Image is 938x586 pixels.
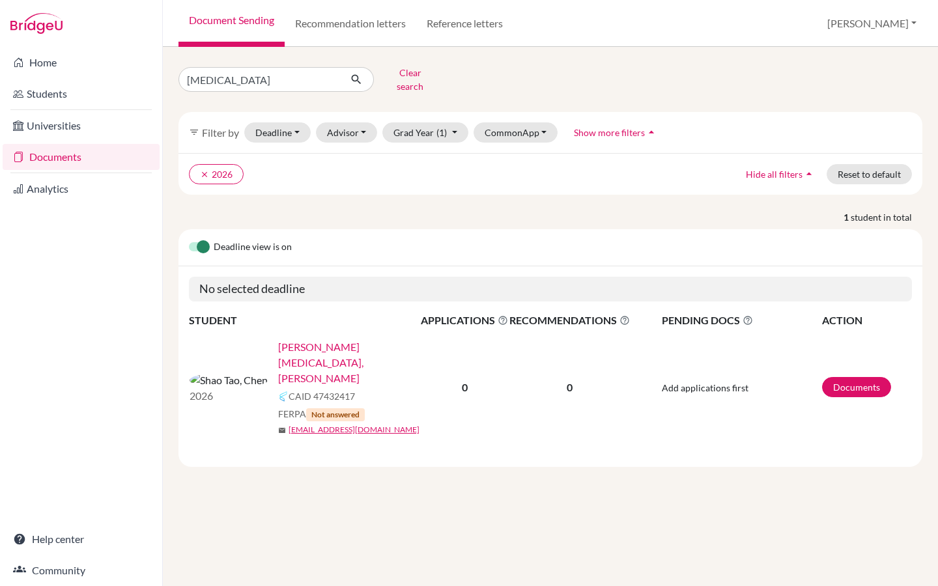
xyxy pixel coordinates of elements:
[462,381,468,393] b: 0
[289,424,419,436] a: [EMAIL_ADDRESS][DOMAIN_NAME]
[574,127,645,138] span: Show more filters
[278,426,286,434] span: mail
[278,339,429,386] a: [PERSON_NAME][MEDICAL_DATA], [PERSON_NAME]
[509,380,630,395] p: 0
[278,407,365,421] span: FERPA
[474,122,558,143] button: CommonApp
[3,81,160,107] a: Students
[189,277,912,301] h5: No selected deadline
[803,167,816,180] i: arrow_drop_up
[306,408,365,421] span: Not answered
[3,49,160,76] a: Home
[746,169,803,180] span: Hide all filters
[851,210,922,224] span: student in total
[382,122,468,143] button: Grad Year(1)
[178,67,340,92] input: Find student by name...
[827,164,912,184] button: Reset to default
[662,313,821,328] span: PENDING DOCS
[289,389,355,403] span: CAID 47432417
[374,63,446,96] button: Clear search
[436,127,447,138] span: (1)
[202,126,239,139] span: Filter by
[189,164,244,184] button: clear2026
[3,557,160,583] a: Community
[563,122,669,143] button: Show more filtersarrow_drop_up
[662,382,748,393] span: Add applications first
[645,126,658,139] i: arrow_drop_up
[3,526,160,552] a: Help center
[200,170,209,179] i: clear
[822,377,891,397] a: Documents
[316,122,378,143] button: Advisor
[190,388,268,404] p: 2026
[821,312,912,329] th: ACTION
[189,312,420,329] th: STUDENT
[10,13,63,34] img: Bridge-U
[278,391,289,402] img: Common App logo
[3,176,160,202] a: Analytics
[509,313,630,328] span: RECOMMENDATIONS
[844,210,851,224] strong: 1
[189,127,199,137] i: filter_list
[3,144,160,170] a: Documents
[821,11,922,36] button: [PERSON_NAME]
[421,313,508,328] span: APPLICATIONS
[735,164,827,184] button: Hide all filtersarrow_drop_up
[244,122,311,143] button: Deadline
[214,240,292,255] span: Deadline view is on
[190,372,268,388] img: Shao Tao, Chen
[3,113,160,139] a: Universities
